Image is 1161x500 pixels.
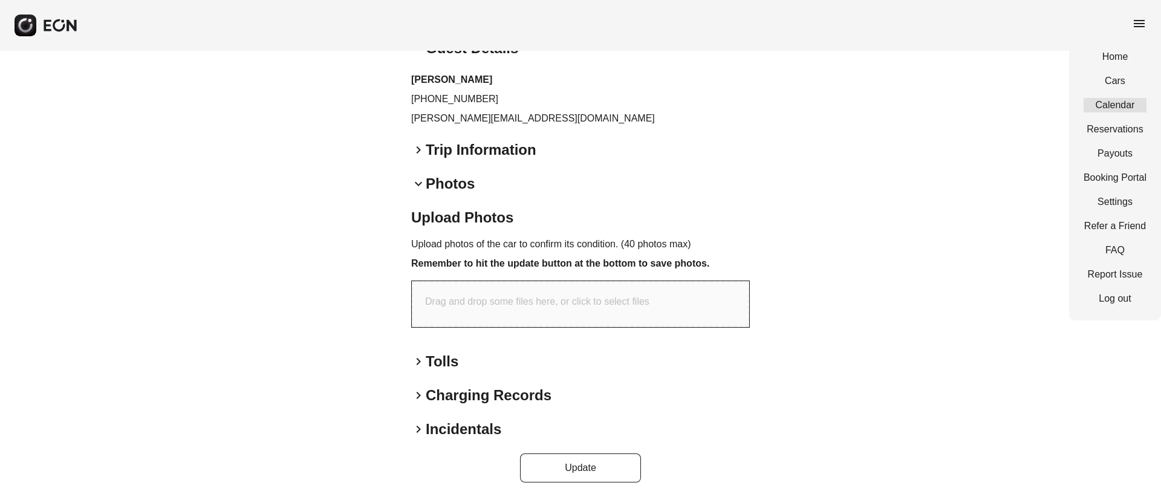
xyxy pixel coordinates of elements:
p: [PHONE_NUMBER] [411,92,750,106]
p: Drag and drop some files here, or click to select files [425,294,649,309]
p: Upload photos of the car to confirm its condition. (40 photos max) [411,237,750,252]
a: FAQ [1084,243,1146,258]
a: Booking Portal [1084,170,1146,185]
a: Reservations [1084,122,1146,137]
p: [PERSON_NAME][EMAIL_ADDRESS][DOMAIN_NAME] [411,111,750,126]
a: Refer a Friend [1084,219,1146,233]
span: keyboard_arrow_right [411,143,426,157]
h2: Incidentals [426,420,501,439]
h2: Tolls [426,352,458,371]
span: keyboard_arrow_down [411,177,426,191]
h2: Charging Records [426,386,551,405]
a: Payouts [1084,146,1146,161]
h3: [PERSON_NAME] [411,73,750,87]
a: Cars [1084,74,1146,88]
span: keyboard_arrow_right [411,422,426,437]
h3: Remember to hit the update button at the bottom to save photos. [411,256,750,271]
a: Home [1084,50,1146,64]
span: keyboard_arrow_right [411,354,426,369]
span: keyboard_arrow_right [411,388,426,403]
span: menu [1132,16,1146,31]
h2: Photos [426,174,475,193]
a: Report Issue [1084,267,1146,282]
a: Settings [1084,195,1146,209]
a: Calendar [1084,98,1146,112]
h2: Upload Photos [411,208,750,227]
button: Update [520,453,641,482]
a: Log out [1084,291,1146,306]
h2: Trip Information [426,140,536,160]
